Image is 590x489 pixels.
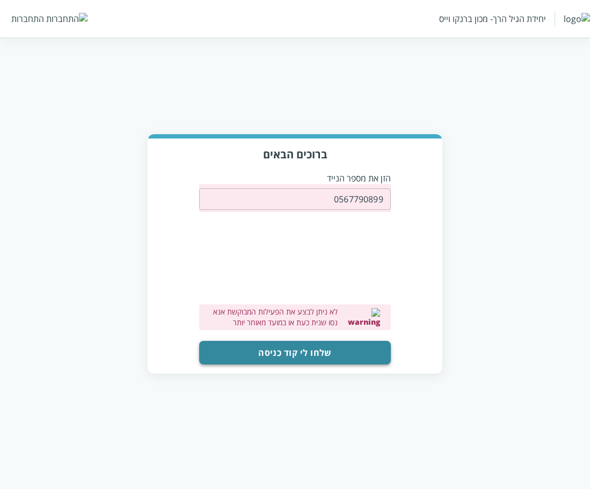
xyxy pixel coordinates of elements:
[210,306,337,328] label: לא ניתן לבצע את הפעילות המבוקשת אנא נסו שנית כעת או במועד מאוחר יותר
[199,341,390,364] button: שלחו לי קוד כניסה
[199,188,390,210] input: טלפון
[344,308,380,327] img: warning
[303,216,391,294] iframe: reCAPTCHA
[156,147,434,162] h3: ברוכים הבאים
[439,13,546,25] div: יחידת הגיל הרך- מכון ברנקו וייס
[564,13,590,25] img: logo
[11,13,44,25] div: התחברות
[46,13,88,25] img: התחברות
[199,172,390,184] p: הזן את מספר הנייד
